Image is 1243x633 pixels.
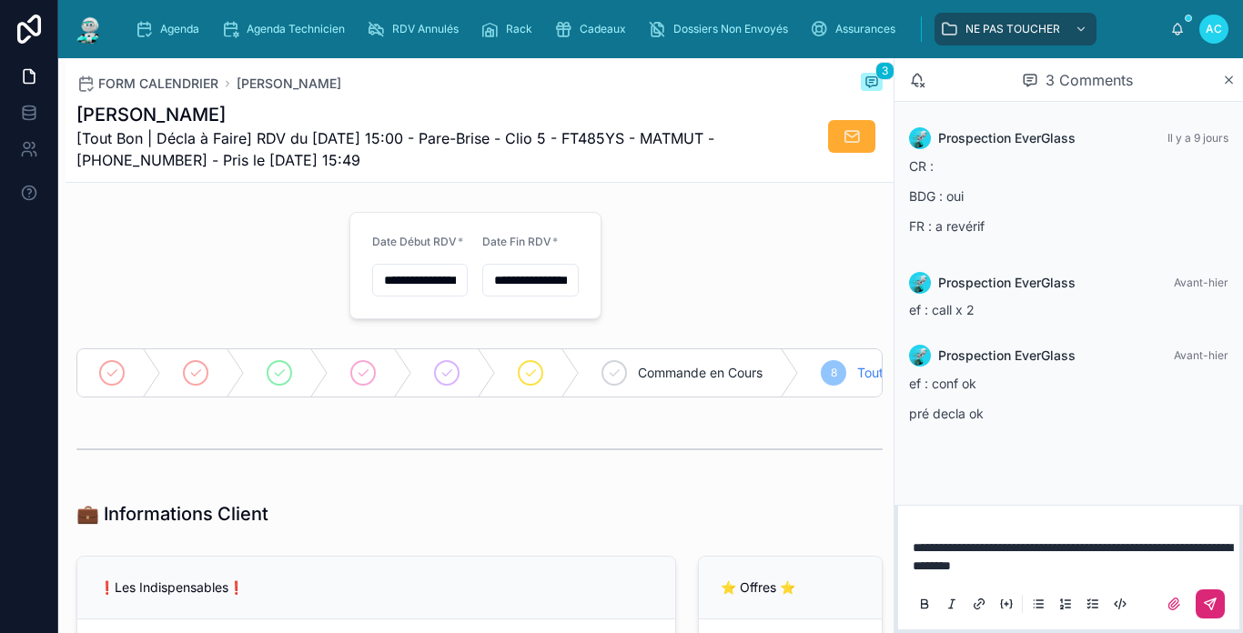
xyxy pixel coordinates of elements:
[1174,348,1228,362] span: Avant-hier
[475,13,545,45] a: Rack
[482,235,551,248] span: Date Fin RDV
[831,366,837,380] span: 8
[638,364,763,382] span: Commande en Cours
[549,13,639,45] a: Cadeaux
[73,15,106,44] img: App logo
[909,186,1228,206] p: BDG : oui
[99,579,244,595] span: ❗Les Indispensables❗
[1046,69,1133,91] span: 3 Comments
[909,216,1228,236] p: FR : a revérif
[76,102,746,127] h1: [PERSON_NAME]
[938,347,1076,365] span: Prospection EverGlass
[909,156,1228,176] p: CR :
[372,235,457,248] span: Date Début RDV
[237,75,341,93] a: [PERSON_NAME]
[247,22,345,36] span: Agenda Technicien
[835,22,895,36] span: Assurances
[506,22,532,36] span: Rack
[120,9,1170,49] div: scrollable content
[875,62,894,80] span: 3
[861,73,883,95] button: 3
[909,302,975,317] span: ef : call x 2
[721,579,795,595] span: ⭐ Offres ⭐
[935,13,1096,45] a: NE PAS TOUCHER
[938,129,1076,147] span: Prospection EverGlass
[361,13,471,45] a: RDV Annulés
[76,75,218,93] a: FORM CALENDRIER
[580,22,626,36] span: Cadeaux
[1206,22,1222,36] span: AC
[938,274,1076,292] span: Prospection EverGlass
[1174,276,1228,289] span: Avant-hier
[673,22,788,36] span: Dossiers Non Envoyés
[1167,131,1228,145] span: Il y a 9 jours
[965,22,1060,36] span: NE PAS TOUCHER
[804,13,908,45] a: Assurances
[216,13,358,45] a: Agenda Technicien
[76,501,268,527] h1: 💼 Informations Client
[160,22,199,36] span: Agenda
[129,13,212,45] a: Agenda
[909,404,1228,423] p: pré decla ok
[392,22,459,36] span: RDV Annulés
[909,374,1228,393] p: ef : conf ok
[857,364,1100,382] span: Tout Bon | Décla à [GEOGRAPHIC_DATA]
[76,127,746,171] span: [Tout Bon | Décla à Faire] RDV du [DATE] 15:00 - Pare-Brise - Clio 5 - FT485YS - MATMUT - [PHONE_...
[642,13,801,45] a: Dossiers Non Envoyés
[98,75,218,93] span: FORM CALENDRIER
